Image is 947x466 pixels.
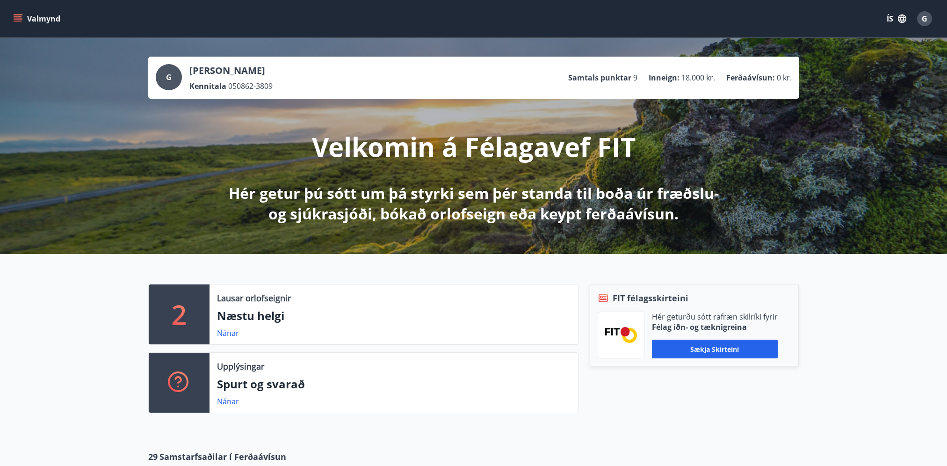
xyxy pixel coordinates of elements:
p: Spurt og svarað [217,376,571,392]
span: G [922,14,927,24]
a: Nánar [217,396,239,407]
p: 2 [172,297,187,332]
p: Næstu helgi [217,308,571,324]
span: 9 [633,73,637,83]
button: menu [11,10,64,27]
span: 0 kr. [777,73,792,83]
span: 29 [148,451,158,463]
p: Velkomin á Félagavef FIT [312,129,636,164]
p: Félag iðn- og tæknigreina [652,322,778,332]
p: Ferðaávísun : [726,73,775,83]
span: Samstarfsaðilar í Ferðaávísun [159,451,286,463]
span: G [166,72,172,82]
p: Upplýsingar [217,360,264,372]
button: Sækja skírteini [652,340,778,358]
button: ÍS [882,10,911,27]
span: 18.000 kr. [681,73,715,83]
a: Nánar [217,328,239,338]
span: FIT félagsskírteini [613,292,688,304]
p: [PERSON_NAME] [189,64,273,77]
p: Samtals punktar [568,73,631,83]
p: Inneign : [649,73,680,83]
button: G [913,7,936,30]
p: Hér geturðu sótt rafræn skilríki fyrir [652,312,778,322]
img: FPQVkF9lTnNbbaRSFyT17YYeljoOGk5m51IhT0bO.png [605,327,637,342]
p: Lausar orlofseignir [217,292,291,304]
p: Kennitala [189,81,226,91]
p: Hér getur þú sótt um þá styrki sem þér standa til boða úr fræðslu- og sjúkrasjóði, bókað orlofsei... [227,183,721,224]
span: 050862-3809 [228,81,273,91]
